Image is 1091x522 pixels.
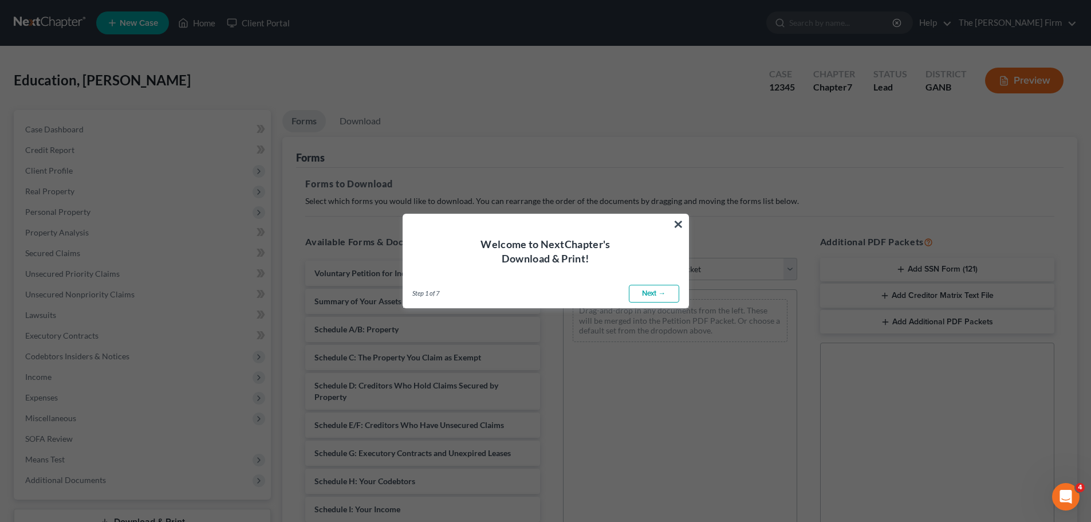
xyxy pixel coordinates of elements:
h4: Welcome to NextChapter's Download & Print! [417,237,675,266]
a: Next → [629,285,679,303]
button: × [673,215,684,233]
span: 4 [1076,483,1085,492]
iframe: Intercom live chat [1052,483,1080,511]
span: Step 1 of 7 [412,289,439,298]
